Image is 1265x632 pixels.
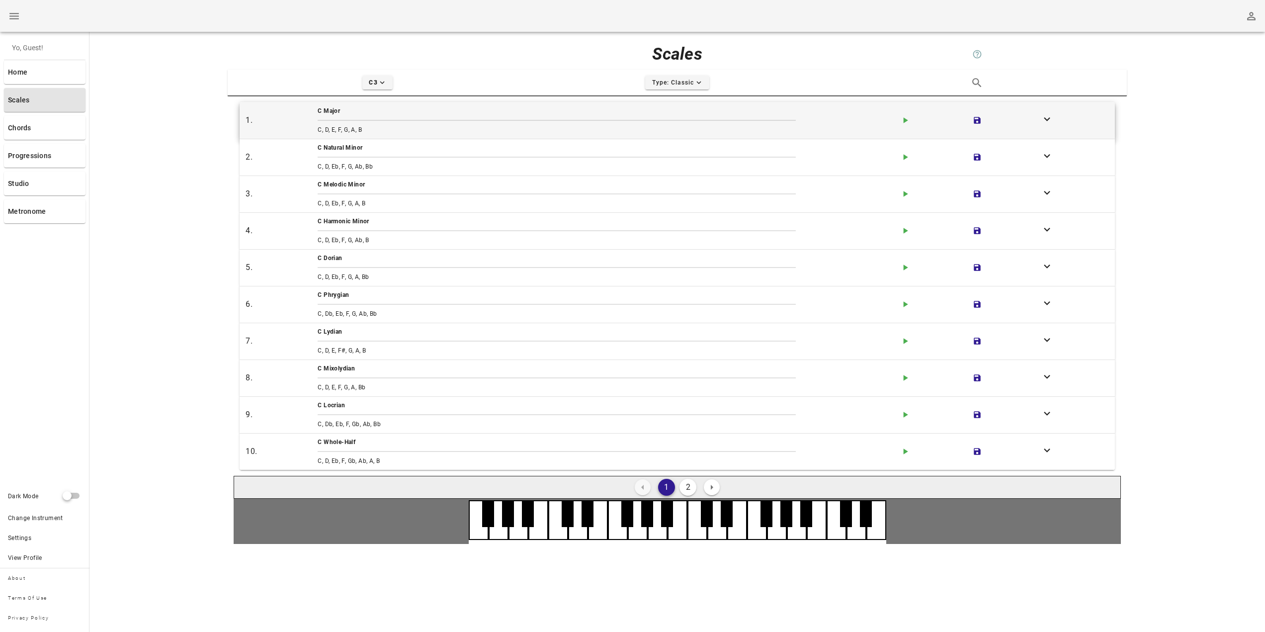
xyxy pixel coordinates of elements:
button: 2 [679,479,696,496]
div: Scales [527,38,827,70]
button: 2.C Natural MinorC, D, Eb, F, G, Ab, Bb [240,139,1115,176]
button: 4.C Harmonic MinorC, D, Eb, F, G, Ab, B [240,212,1115,249]
div: C, D, Eb, F, Gb, Ab, A, B [316,454,894,468]
a: Progressions [4,144,85,168]
div: C, D, Eb, F, G, Ab, Bb [316,160,894,174]
div: 1. [244,112,316,128]
div: 3. [244,186,316,202]
div: C, D, Eb, F, G, Ab, B [316,233,894,247]
button: 7.C LydianC, D, E, F#, G, A, B [240,323,1115,360]
button: 5.C DorianC, D, Eb, F, G, A, Bb [240,249,1115,286]
button: 9.C LocrianC, Db, Eb, F, Gb, Ab, Bb [240,396,1115,433]
div: C, Db, Eb, F, Gb, Ab, Bb [316,417,894,431]
div: 9. [244,407,316,423]
span: C Lydian [318,328,342,335]
a: Home [4,60,85,84]
button: 6.C PhrygianC, Db, Eb, F, G, Ab, Bb [240,286,1115,323]
span: C3 [368,78,386,87]
div: 2. [244,149,316,165]
a: Studio [4,172,85,195]
a: Metronome [4,199,85,223]
button: 1.C MajorC, D, E, F, G, A, B [240,102,1115,139]
span: C Mixolydian [318,365,355,372]
span: Type: Classic [652,78,703,87]
a: Chords [4,116,85,140]
span: C Dorian [318,255,342,262]
div: C, Db, Eb, F, G, Ab, Bb [316,307,894,321]
span: C Phrygian [318,291,349,298]
a: Scales [4,88,85,112]
div: C, D, E, F, G, A, B [316,123,894,137]
div: 6. [244,296,316,312]
button: 8.C MixolydianC, D, E, F, G, A, Bb [240,360,1115,396]
span: C Natural Minor [318,144,362,151]
div: C, D, Eb, F, G, A, B [316,196,894,210]
button: 3.C Melodic MinorC, D, Eb, F, G, A, B [240,176,1115,212]
button: C3 [362,76,393,90]
div: Yo, Guest! [4,36,85,60]
span: C Major [318,107,340,114]
div: C, D, Eb, F, G, A, Bb [316,270,894,284]
span: C Whole-Half [318,439,355,446]
div: 5. [244,260,316,275]
div: 4. [244,223,316,239]
button: 10.C Whole-HalfC, D, Eb, F, Gb, Ab, A, B [240,433,1115,470]
button: 1 [658,479,675,496]
span: C Locrian [318,402,345,409]
span: C Melodic Minor [318,181,365,188]
div: C, D, E, F#, G, A, B [316,344,894,358]
div: C, D, E, F, G, A, Bb [316,380,894,394]
button: Type: Classic [645,76,709,90]
span: C Harmonic Minor [318,218,369,225]
div: 7. [244,333,316,349]
div: 10. [244,444,316,459]
div: 8. [244,370,316,386]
